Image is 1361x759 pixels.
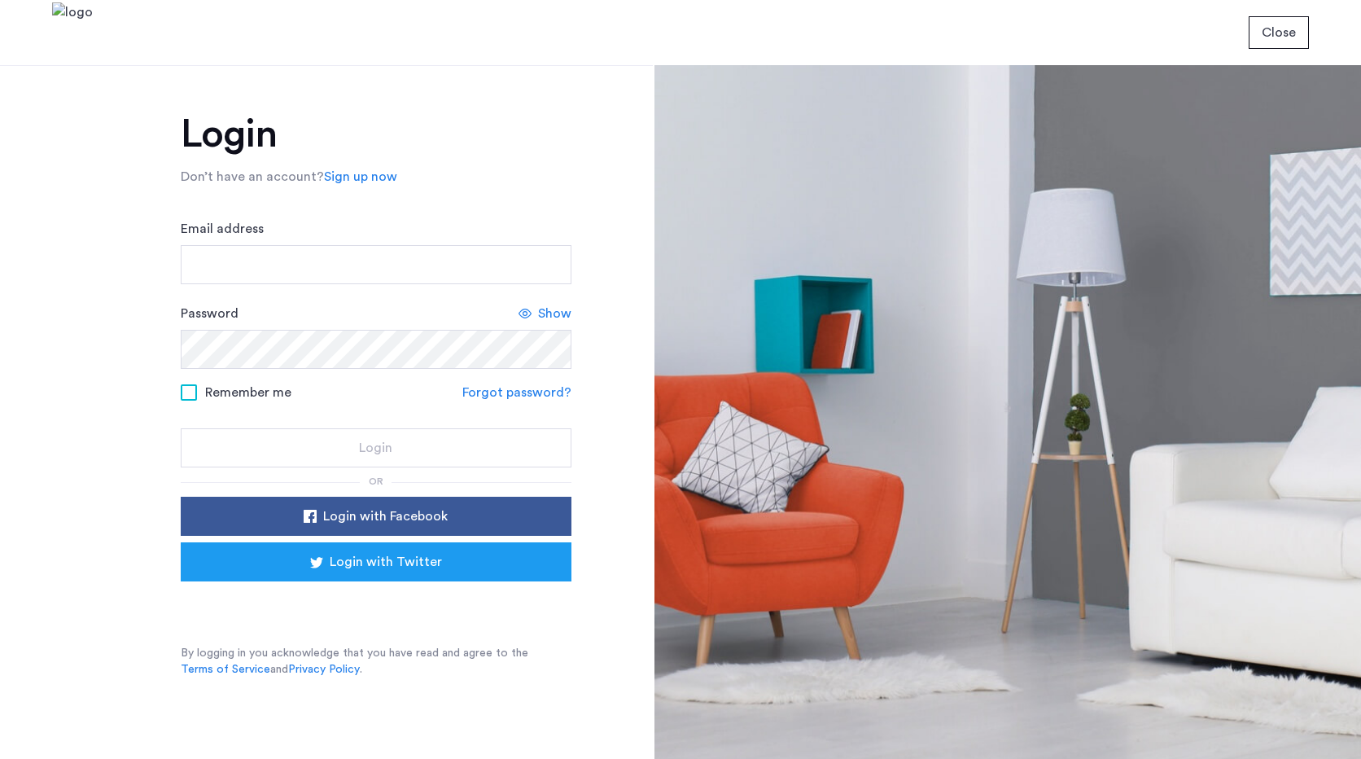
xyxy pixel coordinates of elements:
span: Show [538,304,571,323]
span: Login with Facebook [323,507,448,526]
label: Email address [181,219,264,239]
button: button [1249,16,1309,49]
p: By logging in you acknowledge that you have read and agree to the and . [181,645,571,678]
span: Don’t have an account? [181,170,324,183]
a: Sign up now [324,167,397,186]
span: Login with Twitter [330,552,442,572]
a: Terms of Service [181,661,270,678]
span: Close [1262,23,1296,42]
button: button [181,542,571,581]
span: or [369,476,383,486]
label: Password [181,304,239,323]
img: logo [52,2,93,64]
a: Forgot password? [462,383,571,402]
a: Privacy Policy [288,661,360,678]
span: Remember me [205,383,291,402]
button: button [181,428,571,467]
span: Login [359,438,392,458]
button: button [181,497,571,536]
h1: Login [181,115,571,154]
